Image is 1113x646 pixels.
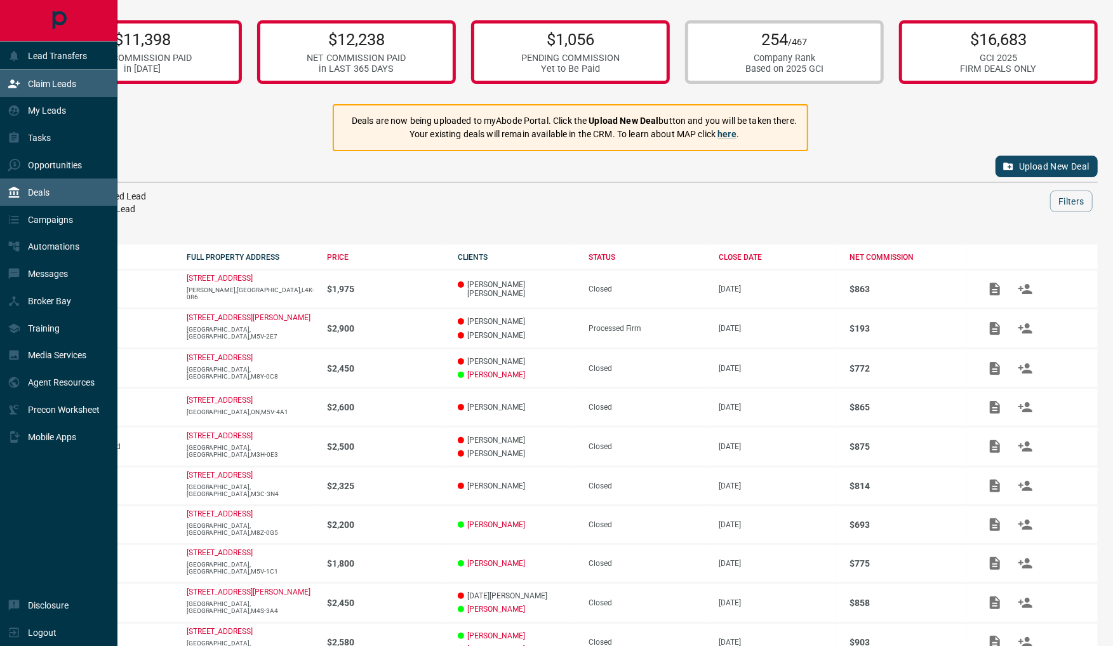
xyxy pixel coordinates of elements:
[458,481,576,490] p: [PERSON_NAME]
[1010,598,1041,607] span: Match Clients
[328,253,446,262] div: PRICE
[187,548,253,557] a: [STREET_ADDRESS]
[328,520,446,530] p: $2,200
[850,402,968,412] p: $865
[961,64,1037,74] div: FIRM DEALS ONLY
[850,284,968,294] p: $863
[719,520,837,529] p: [DATE]
[589,285,707,293] div: Closed
[521,30,620,49] p: $1,056
[187,274,253,283] a: [STREET_ADDRESS]
[789,37,808,48] span: /467
[187,600,315,614] p: [GEOGRAPHIC_DATA],[GEOGRAPHIC_DATA],M4S-3A4
[980,598,1010,607] span: Add / View Documents
[980,284,1010,293] span: Add / View Documents
[980,441,1010,450] span: Add / View Documents
[719,559,837,568] p: [DATE]
[1010,363,1041,372] span: Match Clients
[93,53,192,64] div: NET COMMISSION PAID
[328,284,446,294] p: $1,975
[850,363,968,373] p: $772
[187,431,253,440] a: [STREET_ADDRESS]
[980,363,1010,372] span: Add / View Documents
[719,285,837,293] p: [DATE]
[589,598,707,607] div: Closed
[307,30,406,49] p: $12,238
[458,317,576,326] p: [PERSON_NAME]
[187,509,253,518] a: [STREET_ADDRESS]
[187,326,315,340] p: [GEOGRAPHIC_DATA],[GEOGRAPHIC_DATA],M5V-2E7
[93,30,192,49] p: $11,398
[187,627,253,636] a: [STREET_ADDRESS]
[961,53,1037,64] div: GCI 2025
[745,30,823,49] p: 254
[93,64,192,74] div: in [DATE]
[589,324,707,333] div: Processed Firm
[328,402,446,412] p: $2,600
[328,323,446,333] p: $2,900
[719,364,837,373] p: [DATE]
[850,598,968,608] p: $858
[1010,481,1041,490] span: Match Clients
[187,588,311,596] a: [STREET_ADDRESS][PERSON_NAME]
[1010,284,1041,293] span: Match Clients
[589,253,707,262] div: STATUS
[328,598,446,608] p: $2,450
[589,520,707,529] div: Closed
[187,366,315,380] p: [GEOGRAPHIC_DATA],[GEOGRAPHIC_DATA],M8Y-0C8
[961,30,1037,49] p: $16,683
[745,53,823,64] div: Company Rank
[187,471,253,480] a: [STREET_ADDRESS]
[719,481,837,490] p: [DATE]
[187,396,253,405] a: [STREET_ADDRESS]
[328,441,446,452] p: $2,500
[719,324,837,333] p: [DATE]
[980,520,1010,528] span: Add / View Documents
[458,331,576,340] p: [PERSON_NAME]
[352,128,797,141] p: Your existing deals will remain available in the CRM. To learn about MAP click .
[328,481,446,491] p: $2,325
[719,403,837,412] p: [DATE]
[467,370,525,379] a: [PERSON_NAME]
[980,637,1010,646] span: Add / View Documents
[850,520,968,530] p: $693
[1010,403,1041,412] span: Match Clients
[850,441,968,452] p: $875
[589,442,707,451] div: Closed
[187,561,315,575] p: [GEOGRAPHIC_DATA],[GEOGRAPHIC_DATA],M5V-1C1
[980,558,1010,567] span: Add / View Documents
[850,323,968,333] p: $193
[521,53,620,64] div: PENDING COMMISSION
[187,286,315,300] p: [PERSON_NAME],[GEOGRAPHIC_DATA],L4K-0R6
[307,64,406,74] div: in LAST 365 DAYS
[187,522,315,536] p: [GEOGRAPHIC_DATA],[GEOGRAPHIC_DATA],M8Z-0G5
[589,481,707,490] div: Closed
[719,598,837,607] p: [DATE]
[1050,191,1093,212] button: Filters
[980,403,1010,412] span: Add / View Documents
[467,605,525,614] a: [PERSON_NAME]
[467,520,525,529] a: [PERSON_NAME]
[458,253,576,262] div: CLIENTS
[187,313,311,322] a: [STREET_ADDRESS][PERSON_NAME]
[850,558,968,569] p: $775
[307,53,406,64] div: NET COMMISSION PAID
[458,357,576,366] p: [PERSON_NAME]
[187,483,315,497] p: [GEOGRAPHIC_DATA],[GEOGRAPHIC_DATA],M3C-3N4
[745,64,823,74] div: Based on 2025 GCI
[1010,520,1041,528] span: Match Clients
[719,442,837,451] p: [DATE]
[589,559,707,568] div: Closed
[1010,558,1041,567] span: Match Clients
[458,436,576,445] p: [PERSON_NAME]
[1010,441,1041,450] span: Match Clients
